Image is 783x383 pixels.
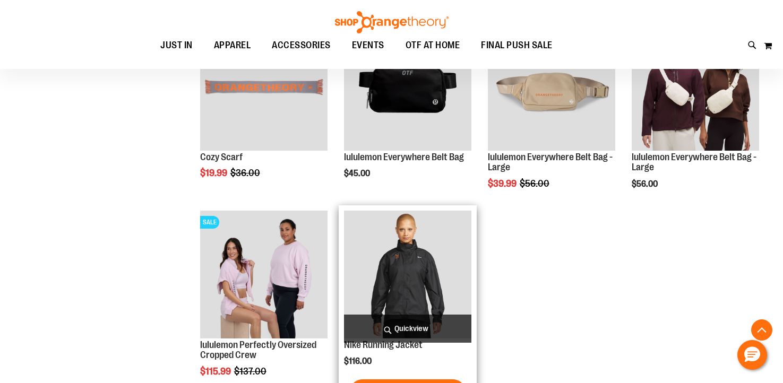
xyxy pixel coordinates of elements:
span: $115.99 [200,366,233,377]
a: lululemon Everywhere Belt Bag - Large [488,152,613,173]
a: Quickview [344,315,471,343]
a: ACCESSORIES [261,33,341,58]
img: lululemon Everywhere Belt Bag - Large [632,23,759,150]
a: Cozy Scarf [200,152,243,162]
a: FINAL PUSH SALE [470,33,563,58]
a: lululemon Everywhere Belt Bag - Large [632,152,756,173]
div: product [195,18,333,205]
span: APPAREL [214,33,251,57]
a: EVENTS [341,33,395,58]
a: lululemon Everywhere Belt Bag - LargeNEW [632,23,759,152]
img: lululemon Perfectly Oversized Cropped Crew [200,211,328,338]
img: Product image for lululemon Everywhere Belt Bag Large [488,23,615,150]
span: JUST IN [160,33,193,57]
span: SALE [200,216,219,229]
a: APPAREL [203,33,262,58]
a: Product image for Cozy ScarfSALE [200,23,328,152]
span: $36.00 [230,168,262,178]
span: $56.00 [632,179,659,189]
a: JUST IN [150,33,203,58]
a: Nike Running Jacket [344,340,423,350]
a: lululemon Everywhere Belt Bag [344,23,471,152]
span: $116.00 [344,356,373,366]
span: $19.99 [200,168,229,178]
button: Hello, have a question? Let’s chat. [737,340,767,370]
img: lululemon Everywhere Belt Bag [344,23,471,150]
img: Shop Orangetheory [333,11,450,33]
span: EVENTS [352,33,384,57]
span: FINAL PUSH SALE [481,33,553,57]
a: Product image for lululemon Everywhere Belt Bag Large [488,23,615,152]
span: $137.00 [234,366,268,377]
img: Nike Running Jacket [344,211,471,338]
a: lululemon Perfectly Oversized Cropped Crew [200,340,316,361]
a: OTF AT HOME [395,33,471,58]
a: lululemon Everywhere Belt Bag [344,152,464,162]
span: ACCESSORIES [272,33,331,57]
span: $56.00 [520,178,551,189]
a: Nike Running Jacket [344,211,471,340]
div: product [626,18,764,216]
a: lululemon Perfectly Oversized Cropped CrewSALE [200,211,328,340]
span: $45.00 [344,169,372,178]
div: product [339,18,477,205]
img: Product image for Cozy Scarf [200,23,328,150]
div: product [483,18,621,216]
span: OTF AT HOME [406,33,460,57]
span: $39.99 [488,178,518,189]
button: Back To Top [751,319,772,341]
